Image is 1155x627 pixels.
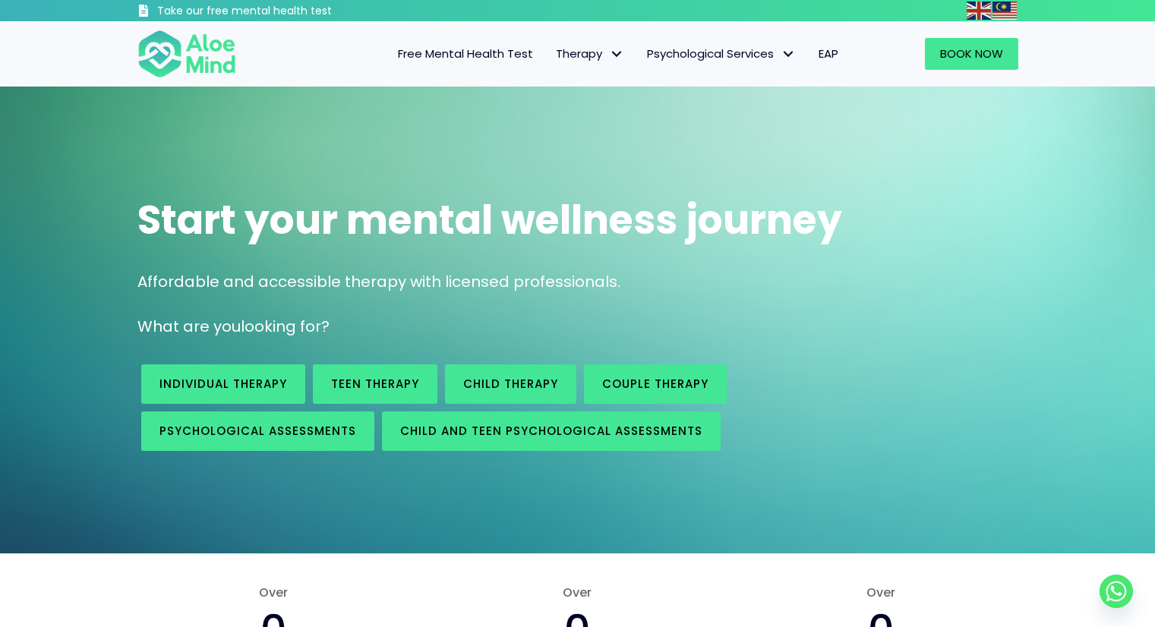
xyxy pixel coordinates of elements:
a: English [967,2,992,19]
span: Psychological Services [647,46,796,61]
span: What are you [137,316,241,337]
span: Teen Therapy [331,376,419,392]
span: Psychological Services: submenu [778,43,800,65]
span: EAP [819,46,838,61]
h3: Take our free mental health test [157,4,413,19]
a: Book Now [925,38,1018,70]
a: Free Mental Health Test [387,38,544,70]
nav: Menu [256,38,850,70]
img: en [967,2,991,20]
a: EAP [807,38,850,70]
a: Whatsapp [1100,575,1133,608]
span: Over [744,584,1018,601]
a: Psychological ServicesPsychological Services: submenu [636,38,807,70]
span: Individual therapy [159,376,287,392]
span: Psychological assessments [159,423,356,439]
span: Child and Teen Psychological assessments [400,423,702,439]
span: Couple therapy [602,376,708,392]
a: TherapyTherapy: submenu [544,38,636,70]
a: Child and Teen Psychological assessments [382,411,721,451]
span: looking for? [241,316,330,337]
span: Free Mental Health Test [398,46,533,61]
span: Book Now [940,46,1003,61]
p: Affordable and accessible therapy with licensed professionals. [137,271,1018,293]
span: Over [440,584,714,601]
a: Individual therapy [141,364,305,404]
a: Child Therapy [445,364,576,404]
img: Aloe mind Logo [137,29,236,79]
span: Child Therapy [463,376,558,392]
a: Psychological assessments [141,411,374,451]
span: Over [137,584,411,601]
a: Teen Therapy [313,364,437,404]
span: Therapy: submenu [606,43,628,65]
a: Take our free mental health test [137,4,413,21]
span: Start your mental wellness journey [137,192,842,247]
a: Couple therapy [584,364,727,404]
span: Therapy [556,46,624,61]
a: Malay [992,2,1018,19]
img: ms [992,2,1017,20]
